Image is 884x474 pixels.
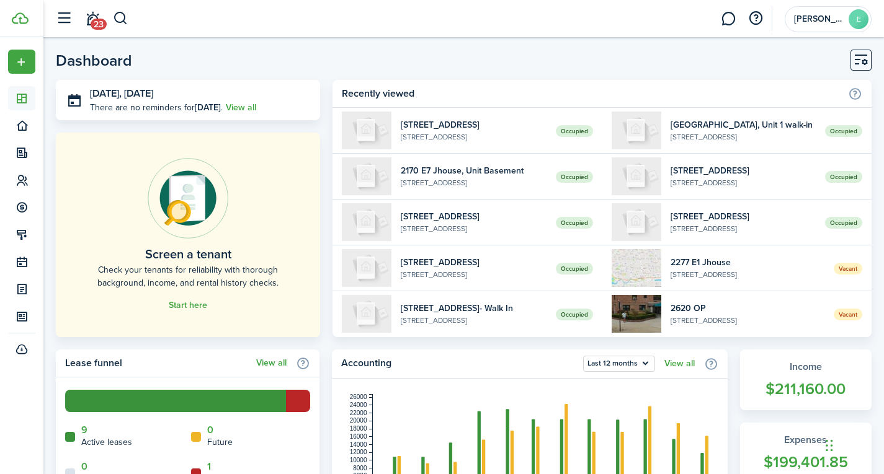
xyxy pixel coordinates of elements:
[849,9,868,29] avatar-text: E
[556,263,593,274] span: Occupied
[350,402,367,408] tspan: 24000
[90,101,223,114] p: There are no reminders for .
[8,50,35,74] button: Open menu
[341,356,577,372] home-widget-title: Accounting
[84,263,292,289] home-placeholder-description: Check your tenants for reliability with thorough background, income, and rental history checks.
[169,301,207,310] a: Start here
[148,158,228,239] img: Online payments
[612,203,661,241] img: 1
[256,358,287,368] a: View all
[145,245,231,263] home-placeholder-title: Screen a tenant
[556,125,593,137] span: Occupied
[822,415,884,474] iframe: Chat Widget
[342,112,391,149] img: 1
[113,8,128,29] button: Search
[401,256,546,269] widget-list-item-title: [STREET_ADDRESS]
[826,427,833,464] div: Drag
[12,12,29,24] img: TenantCloud
[81,424,87,436] a: 9
[671,315,824,326] widget-list-item-description: [STREET_ADDRESS]
[583,356,655,372] button: Open menu
[740,349,872,410] a: Income$211,160.00
[834,263,862,274] span: Vacant
[350,457,367,463] tspan: 10000
[81,461,87,472] a: 0
[752,450,860,474] widget-stats-count: $199,401.85
[556,217,593,229] span: Occupied
[52,7,76,30] button: Open sidebar
[556,171,593,183] span: Occupied
[342,249,391,287] img: 2
[745,8,766,29] button: Open resource center
[671,177,816,188] widget-list-item-description: [STREET_ADDRESS]
[664,359,695,369] a: View all
[350,417,367,424] tspan: 20000
[353,465,367,472] tspan: 8000
[350,449,367,455] tspan: 12000
[401,210,546,223] widget-list-item-title: [STREET_ADDRESS]
[612,112,661,149] img: 1 walk-in
[350,425,367,432] tspan: 18000
[825,125,862,137] span: Occupied
[342,203,391,241] img: 2
[671,131,816,143] widget-list-item-description: [STREET_ADDRESS]
[752,377,860,401] widget-stats-count: $211,160.00
[350,410,367,416] tspan: 22000
[401,302,546,315] widget-list-item-title: [STREET_ADDRESS]- Walk In
[671,164,816,177] widget-list-item-title: [STREET_ADDRESS]
[825,171,862,183] span: Occupied
[350,441,367,448] tspan: 14000
[226,101,256,114] a: View all
[207,436,233,449] home-widget-title: Future
[350,433,367,440] tspan: 16000
[342,86,842,101] home-widget-title: Recently viewed
[717,3,740,35] a: Messaging
[556,309,593,320] span: Occupied
[671,223,816,234] widget-list-item-description: [STREET_ADDRESS]
[56,53,132,68] header-page-title: Dashboard
[401,315,546,326] widget-list-item-description: [STREET_ADDRESS]
[752,359,860,374] widget-stats-title: Income
[794,15,844,24] span: Eddie
[612,295,661,333] img: 1
[583,356,655,372] button: Last 12 months
[671,256,824,269] widget-list-item-title: 2277 E1 Jhouse
[671,269,824,280] widget-list-item-description: [STREET_ADDRESS]
[90,86,311,102] h3: [DATE], [DATE]
[81,436,132,449] home-widget-title: Active leases
[91,19,107,30] span: 23
[342,157,391,195] img: Basement
[350,393,367,400] tspan: 26000
[825,217,862,229] span: Occupied
[195,101,221,114] b: [DATE]
[207,424,213,436] a: 0
[612,249,661,287] img: 1
[834,309,862,320] span: Vacant
[401,131,546,143] widget-list-item-description: [STREET_ADDRESS]
[401,223,546,234] widget-list-item-description: [STREET_ADDRESS]
[671,210,816,223] widget-list-item-title: [STREET_ADDRESS]
[851,50,872,71] button: Customise
[671,302,824,315] widget-list-item-title: 2620 OP
[752,432,860,447] widget-stats-title: Expenses
[612,157,661,195] img: 3
[207,461,211,472] a: 1
[401,177,546,188] widget-list-item-description: [STREET_ADDRESS]
[401,269,546,280] widget-list-item-description: [STREET_ADDRESS]
[401,164,546,177] widget-list-item-title: 2170 E7 Jhouse, Unit Basement
[401,118,546,131] widget-list-item-title: [STREET_ADDRESS]
[671,118,816,131] widget-list-item-title: [GEOGRAPHIC_DATA], Unit 1 walk-in
[81,3,104,35] a: Notifications
[342,295,391,333] img: 1- Walk In
[65,356,250,371] home-widget-title: Lease funnel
